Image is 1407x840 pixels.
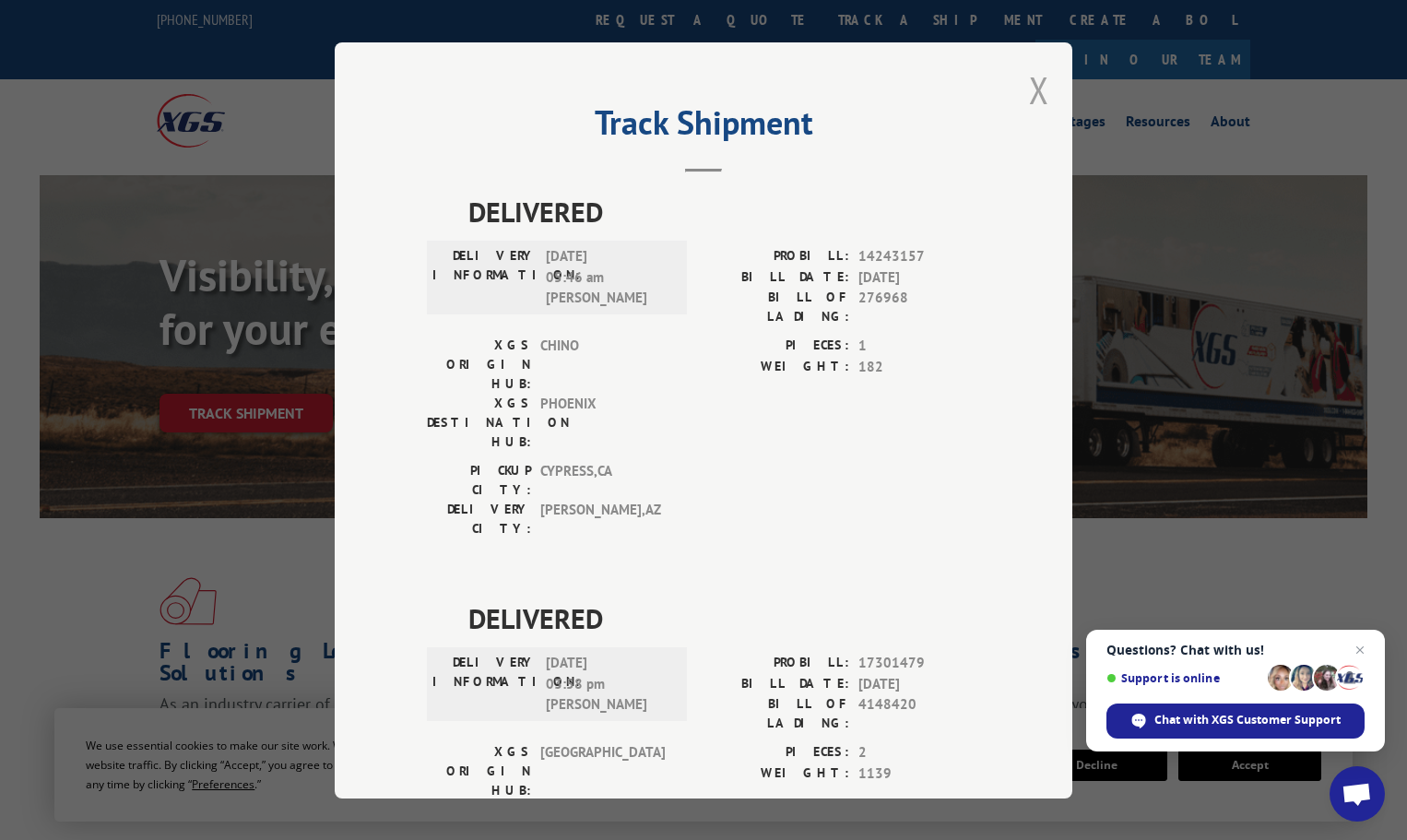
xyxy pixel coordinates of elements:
[1106,643,1365,657] span: Questions? Chat with us!
[703,288,849,326] label: BILL OF LADING:
[703,673,849,694] label: BILL DATE:
[427,500,531,538] label: DELIVERY CITY:
[468,597,980,639] span: DELIVERED
[540,394,665,452] span: PHOENIX
[858,266,980,288] span: [DATE]
[540,461,665,500] span: CYPRESS , CA
[427,394,531,452] label: XGS DESTINATION HUB:
[858,653,980,674] span: 17301479
[703,763,849,784] label: WEIGHT:
[1154,712,1341,728] span: Chat with XGS Customer Support
[546,653,670,716] span: [DATE] 03:58 pm [PERSON_NAME]
[546,246,670,309] span: [DATE] 05:46 am [PERSON_NAME]
[858,246,980,267] span: 14243157
[703,653,849,674] label: PROBILL:
[703,266,849,288] label: BILL DATE:
[858,336,980,357] span: 1
[1106,671,1261,685] span: Support is online
[703,356,849,377] label: WEIGHT:
[858,673,980,694] span: [DATE]
[432,246,537,309] label: DELIVERY INFORMATION:
[540,500,665,538] span: [PERSON_NAME] , AZ
[540,336,665,394] span: CHINO
[858,356,980,377] span: 182
[432,653,537,716] label: DELIVERY INFORMATION:
[703,694,849,733] label: BILL OF LADING:
[1330,766,1385,822] div: Open chat
[1349,639,1371,661] span: Close chat
[703,742,849,763] label: PIECES:
[1029,65,1049,114] button: Close modal
[703,246,849,267] label: PROBILL:
[427,336,531,394] label: XGS ORIGIN HUB:
[427,742,531,800] label: XGS ORIGIN HUB:
[468,191,980,232] span: DELIVERED
[540,742,665,800] span: [GEOGRAPHIC_DATA]
[427,110,980,145] h2: Track Shipment
[427,461,531,500] label: PICKUP CITY:
[858,694,980,733] span: 4148420
[858,763,980,784] span: 1139
[703,336,849,357] label: PIECES:
[858,742,980,763] span: 2
[1106,704,1365,739] div: Chat with XGS Customer Support
[858,288,980,326] span: 276968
